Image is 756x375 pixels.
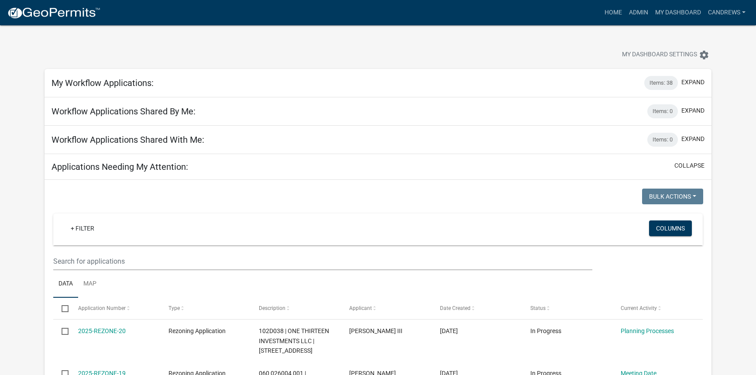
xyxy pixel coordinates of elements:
span: In Progress [530,327,561,334]
datatable-header-cell: Select [53,298,70,319]
input: Search for applications [53,252,593,270]
a: + Filter [64,220,101,236]
h5: Applications Needing My Attention: [52,162,188,172]
div: Items: 0 [647,104,678,118]
button: expand [681,134,704,144]
button: Columns [649,220,692,236]
datatable-header-cell: Current Activity [612,298,703,319]
a: 2025-REZONE-20 [78,327,126,334]
button: expand [681,78,704,87]
a: candrews [704,4,749,21]
a: Data [53,270,78,298]
button: collapse [674,161,704,170]
datatable-header-cell: Type [160,298,251,319]
span: Applicant [349,305,372,311]
a: Home [601,4,625,21]
span: Lowell White III [349,327,402,334]
span: Application Number [78,305,126,311]
h5: My Workflow Applications: [52,78,154,88]
a: My Dashboard [652,4,704,21]
a: Map [78,270,102,298]
a: Planning Processes [621,327,674,334]
span: My Dashboard Settings [622,50,697,60]
h5: Workflow Applications Shared By Me: [52,106,196,117]
button: My Dashboard Settingssettings [615,46,716,63]
span: Status [530,305,546,311]
span: 09/04/2025 [440,327,458,334]
span: Current Activity [621,305,657,311]
span: Rezoning Application [168,327,226,334]
datatable-header-cell: Status [522,298,612,319]
div: Items: 0 [647,133,678,147]
span: Date Created [440,305,471,311]
span: 102D038 | ONE THIRTEEN INVESTMENTS LLC | 881 HARMONY RD [259,327,329,354]
a: Admin [625,4,652,21]
button: expand [681,106,704,115]
button: Bulk Actions [642,189,703,204]
i: settings [699,50,709,60]
span: Type [168,305,180,311]
datatable-header-cell: Date Created [431,298,522,319]
h5: Workflow Applications Shared With Me: [52,134,204,145]
span: Description [259,305,285,311]
datatable-header-cell: Application Number [70,298,160,319]
datatable-header-cell: Description [251,298,341,319]
datatable-header-cell: Applicant [341,298,431,319]
div: Items: 38 [644,76,678,90]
